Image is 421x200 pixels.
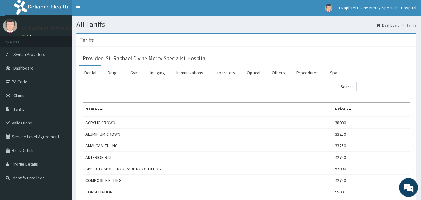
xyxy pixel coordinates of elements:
td: COMPOSITE FILLING [83,175,332,186]
td: ALUMINIUM CROWN [83,129,332,140]
td: 9500 [332,186,410,198]
span: Dashboard [13,65,34,71]
span: Claims [13,93,26,98]
span: St Raphael Divine Mercy Specialist Hospital [336,5,416,11]
td: AMALGAM FILLING [83,140,332,152]
a: Optical [242,66,265,79]
a: Spa [325,66,342,79]
td: 57000 [332,163,410,175]
td: ACRYLIC CROWN [83,117,332,129]
a: Online [22,34,37,38]
img: User Image [325,4,332,12]
a: Laboratory [210,66,240,79]
h3: Tariffs [79,37,94,43]
td: CONSULTATION [83,186,332,198]
h1: All Tariffs [76,20,416,28]
li: Tariffs [400,22,416,28]
td: 42750 [332,152,410,163]
td: 33250 [332,129,410,140]
td: 42750 [332,175,410,186]
a: Immunizations [171,66,208,79]
span: Switch Providers [13,51,45,57]
input: Search: [356,82,410,91]
span: Tariffs [13,106,25,112]
td: ANTERIOR RCT [83,152,332,163]
a: Gym [125,66,144,79]
td: 33250 [332,140,410,152]
p: St Raphael Divine Mercy Specialist Hospital [22,25,127,31]
a: Drugs [103,66,124,79]
img: User Image [3,19,17,33]
a: Dashboard [377,22,400,28]
h3: Provider - St. Raphael Divine Mercy Specialist Hospital [83,56,207,61]
a: Others [267,66,290,79]
td: APICECTOMY/RETROGRADE ROOT FILLING [83,163,332,175]
td: 38000 [332,117,410,129]
a: Dental [79,66,101,79]
th: Price [332,103,410,117]
th: Name [83,103,332,117]
a: Procedures [291,66,323,79]
label: Search: [341,82,410,91]
a: Imaging [145,66,170,79]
